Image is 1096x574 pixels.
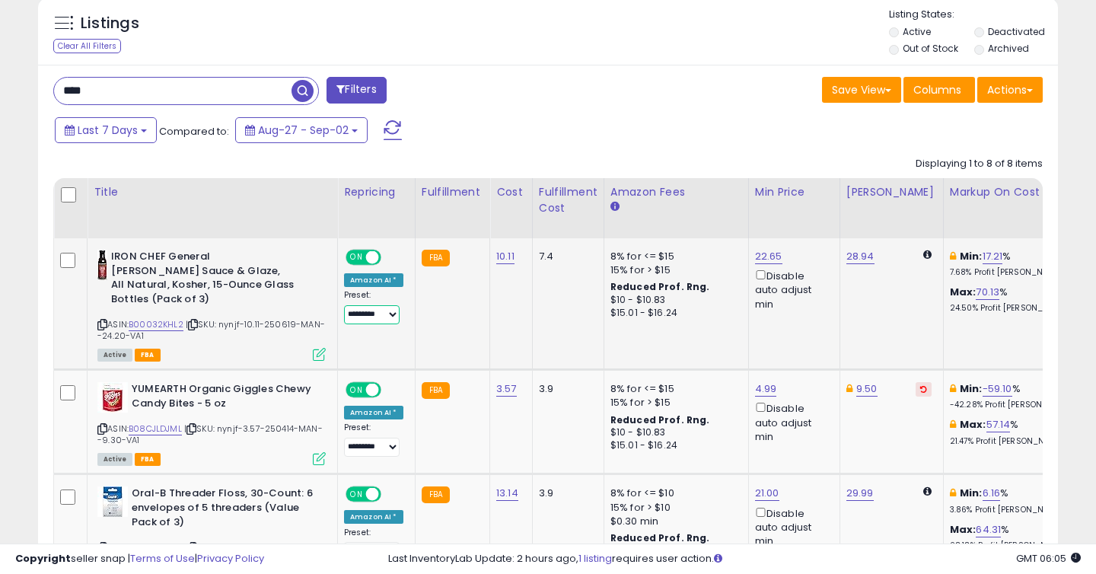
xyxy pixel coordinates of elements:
div: Disable auto adjust min [755,505,828,549]
span: | SKU: nynjf-10.11-250619-MAN--24.20-VA1 [97,318,325,341]
b: Max: [950,522,977,537]
p: 7.68% Profit [PERSON_NAME] [950,267,1076,278]
div: 8% for <= $15 [610,382,737,396]
div: $0.30 min [610,515,737,528]
span: OFF [379,488,403,501]
b: Reduced Prof. Rng. [610,413,710,426]
a: B08CJLDJML [129,423,182,435]
div: % [950,523,1076,551]
span: Last 7 Days [78,123,138,138]
p: -42.28% Profit [PERSON_NAME] [950,400,1076,410]
span: ON [347,251,366,264]
div: 15% for > $15 [610,396,737,410]
div: % [950,418,1076,446]
div: Displaying 1 to 8 of 8 items [916,157,1043,171]
th: The percentage added to the cost of goods (COGS) that forms the calculator for Min & Max prices. [943,178,1088,238]
small: FBA [422,382,450,399]
span: Aug-27 - Sep-02 [258,123,349,138]
a: B00032KHL2 [129,318,183,331]
a: Terms of Use [130,551,195,566]
a: 9.50 [856,381,878,397]
a: 21.00 [755,486,779,501]
div: Disable auto adjust min [755,400,828,444]
div: Preset: [344,528,403,562]
div: ASIN: [97,382,326,464]
div: 8% for <= $10 [610,486,737,500]
div: % [950,486,1076,515]
p: 24.50% Profit [PERSON_NAME] [950,303,1076,314]
img: 51UBYX5iBaL._SL40_.jpg [97,382,128,413]
button: Aug-27 - Sep-02 [235,117,368,143]
div: 8% for <= $15 [610,250,737,263]
span: 2025-09-10 06:05 GMT [1016,551,1081,566]
div: $15.01 - $16.24 [610,439,737,452]
div: Repricing [344,184,409,200]
button: Actions [977,77,1043,103]
a: 10.11 [496,249,515,264]
div: [PERSON_NAME] [846,184,937,200]
span: All listings currently available for purchase on Amazon [97,453,132,466]
div: Fulfillment Cost [539,184,597,216]
span: OFF [379,251,403,264]
small: Amazon Fees. [610,200,620,214]
label: Archived [988,42,1029,55]
p: 3.86% Profit [PERSON_NAME] [950,505,1076,515]
a: 57.14 [986,417,1011,432]
div: Last InventoryLab Update: 2 hours ago, requires user action. [388,552,1081,566]
div: % [950,285,1076,314]
div: Preset: [344,423,403,457]
div: Amazon AI * [344,273,403,287]
b: IRON CHEF General [PERSON_NAME] Sauce & Glaze, All Natural, Kosher, 15-Ounce Glass Bottles (Pack ... [111,250,296,310]
span: OFF [379,384,403,397]
span: | SKU: nynjf-3.57-250414-MAN--9.30-VA1 [97,423,323,445]
label: Out of Stock [903,42,958,55]
small: FBA [422,250,450,266]
div: seller snap | | [15,552,264,566]
a: 22.65 [755,249,782,264]
b: Min: [960,486,983,500]
div: 15% for > $10 [610,501,737,515]
div: Amazon Fees [610,184,742,200]
a: Privacy Policy [197,551,264,566]
button: Last 7 Days [55,117,157,143]
b: Min: [960,381,983,396]
h5: Listings [81,13,139,34]
b: Oral-B Threader Floss, 30-Count: 6 envelopes of 5 threaders (Value Pack of 3) [132,486,317,533]
img: 41gXX1u5D3L._SL40_.jpg [97,486,128,517]
div: $15.01 - $16.24 [610,307,737,320]
div: % [950,250,1076,278]
div: Cost [496,184,526,200]
span: Columns [913,82,961,97]
a: 13.14 [496,486,518,501]
b: Reduced Prof. Rng. [610,280,710,293]
div: Amazon AI * [344,510,403,524]
a: 28.94 [846,249,875,264]
div: Disable auto adjust min [755,267,828,311]
b: Max: [950,285,977,299]
p: 21.47% Profit [PERSON_NAME] [950,436,1076,447]
span: ON [347,384,366,397]
div: $10 - $10.83 [610,426,737,439]
a: 17.21 [983,249,1003,264]
div: 15% for > $15 [610,263,737,277]
label: Active [903,25,931,38]
span: Compared to: [159,124,229,139]
button: Filters [327,77,386,104]
div: Min Price [755,184,833,200]
div: $10 - $10.83 [610,294,737,307]
div: 3.9 [539,382,592,396]
div: Title [94,184,331,200]
button: Columns [903,77,975,103]
div: 3.9 [539,486,592,500]
a: 1 listing [578,551,612,566]
span: ON [347,488,366,501]
b: YUMEARTH Organic Giggles Chewy Candy Bites - 5 oz [132,382,317,414]
div: Fulfillment [422,184,483,200]
div: Preset: [344,290,403,324]
small: FBA [422,486,450,503]
div: % [950,382,1076,410]
b: Min: [960,249,983,263]
div: Amazon AI * [344,406,403,419]
a: -59.10 [983,381,1012,397]
a: 4.99 [755,381,777,397]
